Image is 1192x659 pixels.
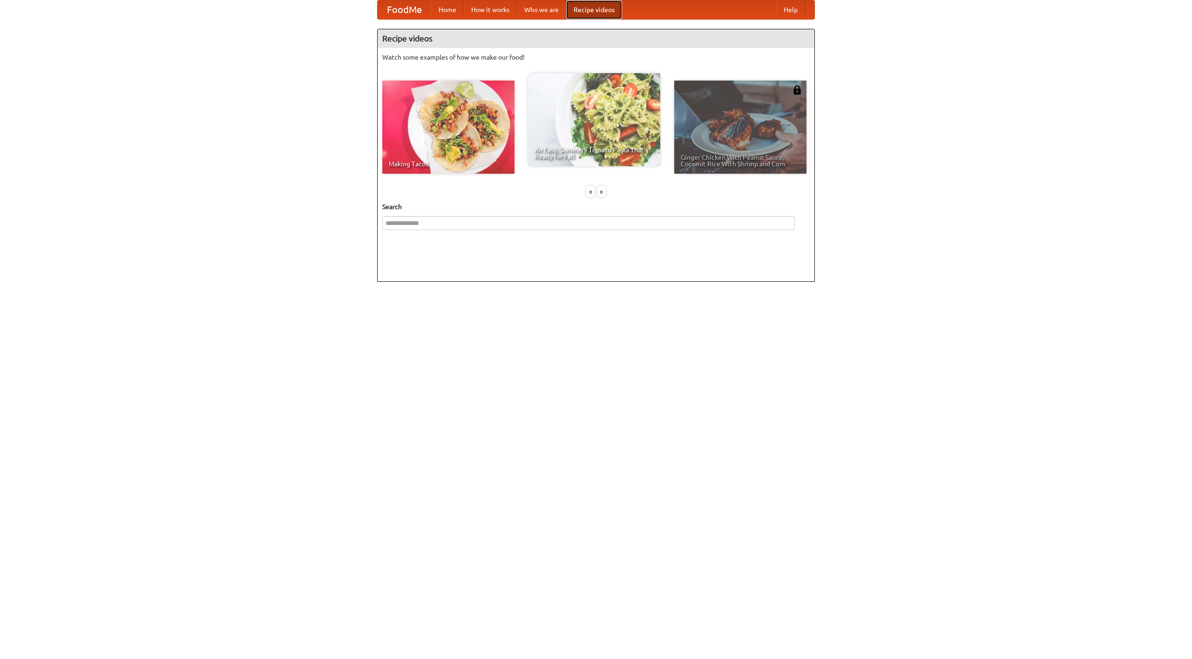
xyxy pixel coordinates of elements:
a: Recipe videos [566,0,622,19]
p: Watch some examples of how we make our food! [382,53,810,62]
img: 483408.png [792,85,802,95]
a: Making Tacos [382,81,515,174]
a: An Easy, Summery Tomato Pasta That's Ready for Fall [528,73,660,166]
div: » [597,186,606,197]
h4: Recipe videos [378,29,814,48]
a: Home [431,0,464,19]
a: Who we are [517,0,566,19]
div: « [586,186,595,197]
a: Help [776,0,805,19]
a: How it works [464,0,517,19]
h5: Search [382,202,810,211]
span: An Easy, Summery Tomato Pasta That's Ready for Fall [535,147,654,160]
span: Making Tacos [389,161,508,167]
a: FoodMe [378,0,431,19]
